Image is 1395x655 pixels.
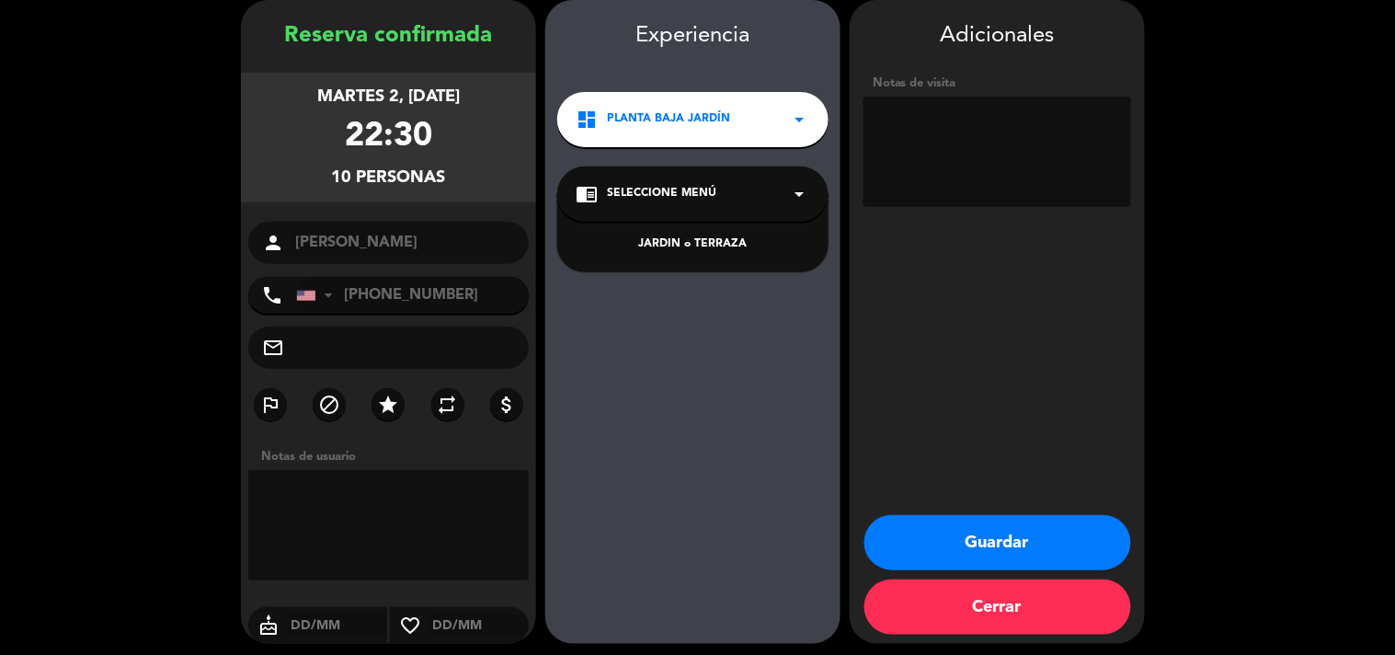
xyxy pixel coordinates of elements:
[248,615,289,637] i: cake
[377,394,399,416] i: star
[261,284,283,306] i: phone
[576,109,598,131] i: dashboard
[863,18,1131,54] div: Adicionales
[345,110,432,165] div: 22:30
[788,183,810,205] i: arrow_drop_down
[496,394,518,416] i: attach_money
[607,185,716,203] span: Seleccione Menú
[545,18,840,54] div: Experiencia
[259,394,281,416] i: outlined_flag
[864,580,1131,635] button: Cerrar
[262,232,284,254] i: person
[317,84,460,110] div: martes 2, [DATE]
[252,447,536,466] div: Notas de usuario
[318,394,340,416] i: block
[863,74,1131,93] div: Notas de visita
[607,110,730,129] span: PLANTA BAJA JARDÍN
[576,183,598,205] i: chrome_reader_mode
[576,236,810,254] div: JARDIN o TERRAZA
[289,615,387,638] input: DD/MM
[390,615,430,637] i: favorite_border
[241,18,536,54] div: Reserva confirmada
[430,615,529,638] input: DD/MM
[864,515,1131,570] button: Guardar
[297,278,339,313] div: United States: +1
[437,394,459,416] i: repeat
[262,337,284,359] i: mail_outline
[788,109,810,131] i: arrow_drop_down
[332,165,446,191] div: 10 personas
